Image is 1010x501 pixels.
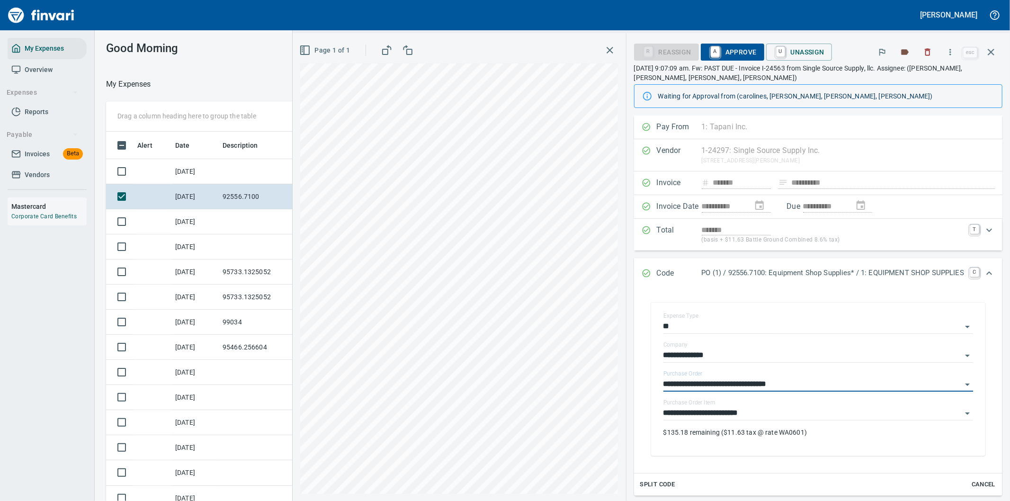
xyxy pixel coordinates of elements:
span: My Expenses [25,43,64,54]
td: [DATE] [171,159,219,184]
p: [DATE] 9:07:09 am. Fw: PAST DUE - Invoice I-24563 from Single Source Supply, llc. Assignee: ([PER... [634,63,1002,82]
td: 95733.1325052 [219,259,304,285]
h5: [PERSON_NAME] [921,10,977,20]
span: Page 1 of 1 [301,45,350,56]
label: Purchase Order Item [663,400,715,405]
td: 99034 [219,310,304,335]
p: $135.18 remaining ($11.63 tax @ rate WA0601) [663,428,973,437]
button: Split Code [638,477,678,492]
td: [DATE] [171,310,219,335]
div: Expand [634,289,1002,496]
button: More [940,42,961,63]
span: Split Code [640,479,675,490]
td: 95733.1325052 [219,285,304,310]
td: [DATE] [171,335,219,360]
img: Finvari [6,4,77,27]
td: [DATE] [171,259,219,285]
span: Payable [7,129,78,141]
td: [DATE] [171,410,219,435]
td: [DATE] [171,234,219,259]
p: Total [657,224,702,245]
nav: breadcrumb [106,79,151,90]
a: A [711,46,720,57]
p: Drag a column heading here to group the table [117,111,256,121]
div: Expand [634,258,1002,289]
span: Cancel [971,479,996,490]
button: Open [961,378,974,391]
button: Cancel [968,477,999,492]
span: Description [223,140,258,151]
p: PO (1) / 92556.7100: Equipment Shop Supplies* / 1: EQUIPMENT SHOP SUPPLIES [702,268,964,278]
h3: Good Morning [106,42,310,55]
p: My Expenses [106,79,151,90]
span: Alert [137,140,165,151]
button: Open [961,349,974,362]
a: C [970,268,979,277]
button: Labels [894,42,915,63]
button: Open [961,320,974,333]
button: AApprove [701,44,764,61]
a: My Expenses [8,38,87,59]
td: [DATE] [171,435,219,460]
td: [DATE] [171,460,219,485]
span: Vendors [25,169,50,181]
td: 92556.7100 [219,184,304,209]
a: U [776,46,785,57]
a: Reports [8,101,87,123]
button: Page 1 of 1 [297,42,354,59]
a: Overview [8,59,87,81]
a: Corporate Card Benefits [11,213,77,220]
a: Vendors [8,164,87,186]
p: Code [657,268,702,280]
td: [DATE] [171,385,219,410]
label: Company [663,342,688,348]
h6: Mastercard [11,201,87,212]
label: Purchase Order [663,371,703,376]
td: [DATE] [171,285,219,310]
button: Open [961,407,974,420]
button: [PERSON_NAME] [918,8,980,22]
button: UUnassign [766,44,832,61]
span: Unassign [774,44,824,60]
label: Expense Type [663,313,698,319]
button: Discard [917,42,938,63]
div: Expand [634,219,1002,250]
span: Invoices [25,148,50,160]
span: Reports [25,106,48,118]
span: Beta [63,148,83,159]
span: Close invoice [961,41,1002,63]
span: Date [175,140,190,151]
p: (basis + $11.63 Battle Ground Combined 8.6% tax) [702,235,964,245]
td: 95466.256604 [219,335,304,360]
span: Overview [25,64,53,76]
span: Approve [708,44,757,60]
td: [DATE] [171,360,219,385]
span: Description [223,140,270,151]
span: Alert [137,140,152,151]
button: Expenses [3,84,82,101]
button: Payable [3,126,82,143]
a: T [970,224,979,234]
a: esc [963,47,977,58]
span: Expenses [7,87,78,98]
td: [DATE] [171,184,219,209]
span: Date [175,140,202,151]
a: InvoicesBeta [8,143,87,165]
td: [DATE] [171,209,219,234]
button: Flag [872,42,893,63]
div: Waiting for Approval from (carolines, [PERSON_NAME], [PERSON_NAME], [PERSON_NAME]) [658,88,994,105]
div: Reassign [634,47,699,55]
